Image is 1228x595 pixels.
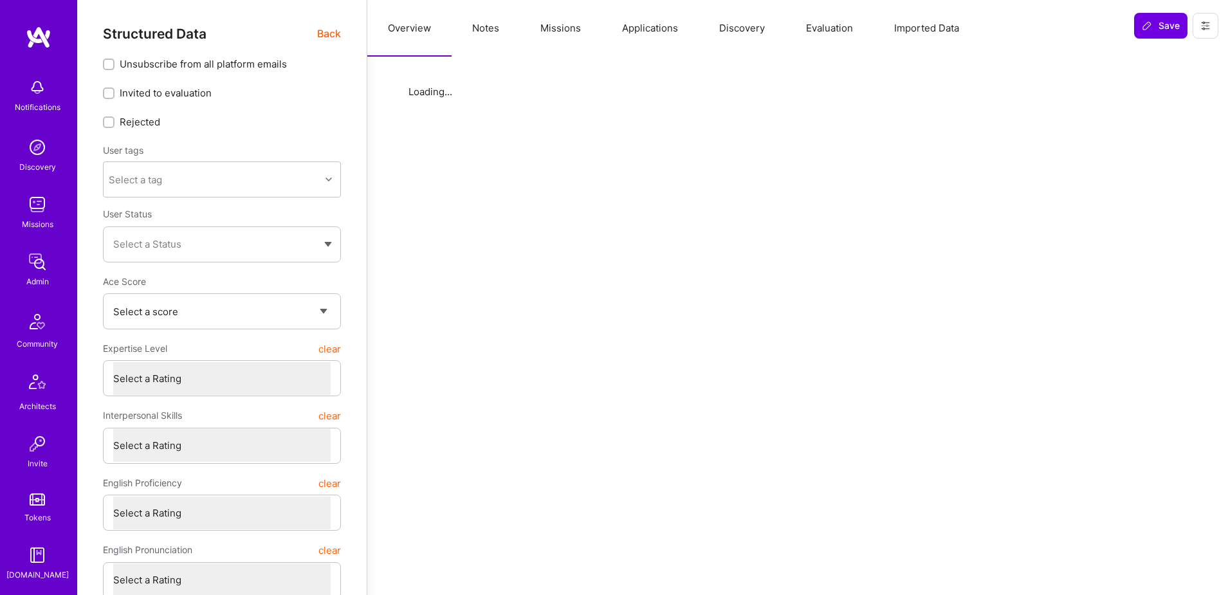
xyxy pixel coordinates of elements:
[120,57,287,71] span: Unsubscribe from all platform emails
[103,471,182,495] span: English Proficiency
[318,404,341,427] button: clear
[26,26,51,49] img: logo
[317,26,341,42] span: Back
[408,85,1187,98] div: Loading...
[22,369,53,399] img: Architects
[325,176,332,183] i: icon Chevron
[103,144,143,156] label: User tags
[318,538,341,562] button: clear
[318,337,341,360] button: clear
[1142,19,1180,32] span: Save
[19,399,56,413] div: Architects
[318,471,341,495] button: clear
[22,306,53,337] img: Community
[103,337,167,360] span: Expertise Level
[24,75,50,100] img: bell
[120,86,212,100] span: Invited to evaluation
[324,242,332,247] img: caret
[24,249,50,275] img: admin teamwork
[30,493,45,506] img: tokens
[103,208,152,219] span: User Status
[103,538,192,562] span: English Pronunciation
[26,275,49,288] div: Admin
[24,511,51,524] div: Tokens
[24,542,50,568] img: guide book
[24,192,50,217] img: teamwork
[19,160,56,174] div: Discovery
[113,238,181,250] span: Select a Status
[109,173,162,187] div: Select a tag
[6,568,69,581] div: [DOMAIN_NAME]
[22,217,53,231] div: Missions
[17,337,58,351] div: Community
[120,115,160,129] span: Rejected
[15,100,60,114] div: Notifications
[24,134,50,160] img: discovery
[103,26,206,42] span: Structured Data
[24,431,50,457] img: Invite
[28,457,48,470] div: Invite
[1134,13,1187,39] button: Save
[103,404,182,427] span: Interpersonal Skills
[103,276,146,287] span: Ace Score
